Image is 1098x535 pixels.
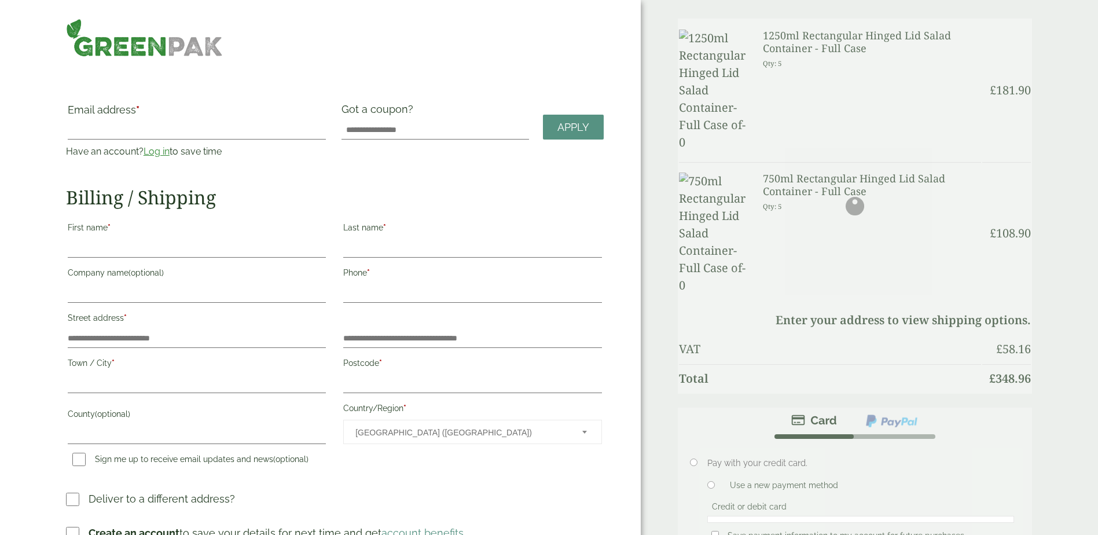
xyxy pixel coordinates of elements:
p: Have an account? to save time [66,145,328,159]
abbr: required [379,358,382,368]
abbr: required [112,358,115,368]
abbr: required [136,104,139,116]
abbr: required [367,268,370,277]
label: Town / City [68,355,326,375]
label: Sign me up to receive email updates and news [68,455,313,467]
span: (optional) [273,455,309,464]
a: Apply [543,115,604,140]
label: County [68,406,326,426]
label: Company name [68,265,326,284]
abbr: required [108,223,111,232]
abbr: required [124,313,127,323]
label: First name [68,219,326,239]
label: Country/Region [343,400,601,420]
label: Phone [343,265,601,284]
label: Street address [68,310,326,329]
abbr: required [383,223,386,232]
abbr: required [403,404,406,413]
label: Email address [68,105,326,121]
span: (optional) [95,409,130,419]
input: Sign me up to receive email updates and news(optional) [72,453,86,466]
h2: Billing / Shipping [66,186,604,208]
p: Deliver to a different address? [89,491,235,507]
span: Apply [557,121,589,134]
a: Log in [144,146,170,157]
label: Got a coupon? [341,103,418,121]
span: (optional) [128,268,164,277]
span: United Kingdom (UK) [355,420,566,445]
span: Country/Region [343,420,601,444]
label: Postcode [343,355,601,375]
label: Last name [343,219,601,239]
img: GreenPak Supplies [66,19,223,57]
